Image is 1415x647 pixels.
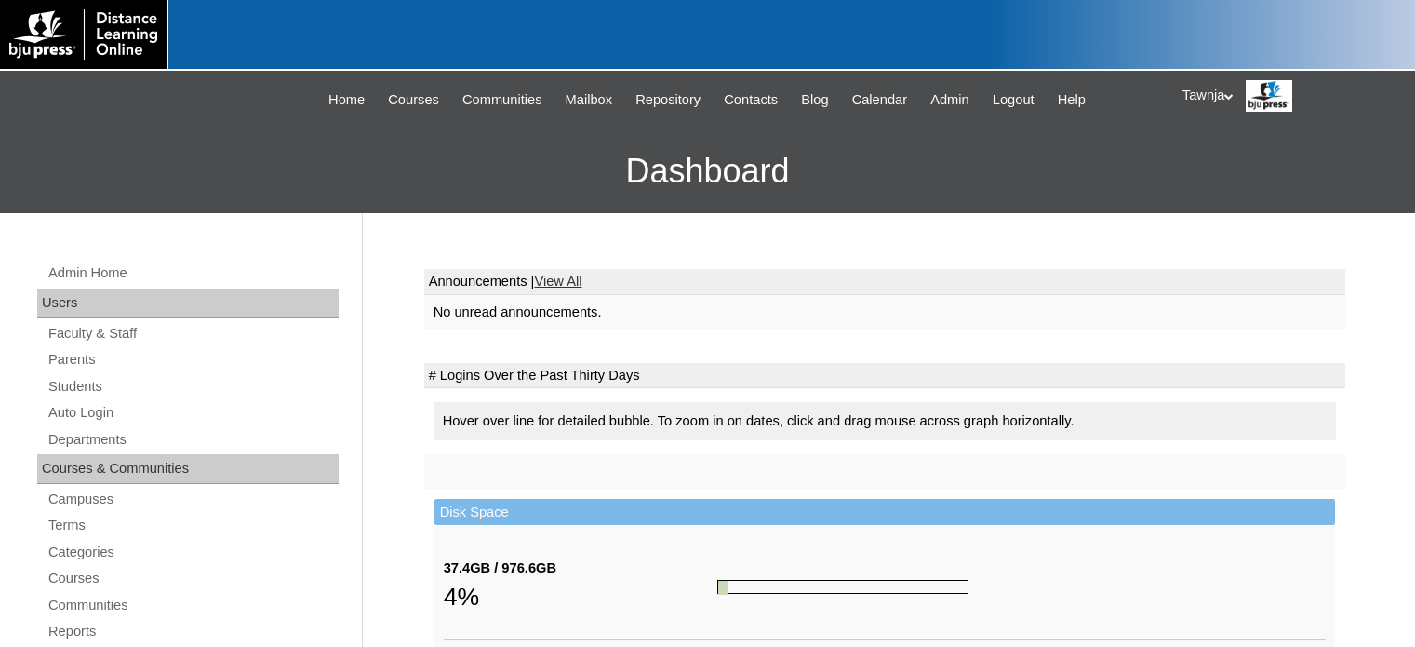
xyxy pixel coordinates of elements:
h3: Dashboard [9,129,1406,213]
td: # Logins Over the Past Thirty Days [424,363,1345,389]
a: Mailbox [556,89,622,111]
span: Calendar [852,89,907,111]
td: No unread announcements. [424,295,1345,330]
a: Help [1048,89,1095,111]
a: Admin [921,89,979,111]
span: Logout [993,89,1035,111]
td: Disk Space [434,499,1335,526]
a: Communities [453,89,552,111]
span: Repository [635,89,701,111]
span: Communities [462,89,542,111]
a: View All [534,274,581,289]
img: logo-white.png [9,9,157,60]
span: Help [1058,89,1086,111]
span: Home [328,89,365,111]
div: Tawnja [1182,80,1396,112]
div: Users [37,289,339,318]
a: Reports [47,620,339,643]
a: Home [319,89,374,111]
a: Communities [47,594,339,617]
a: Blog [792,89,837,111]
a: Repository [626,89,710,111]
a: Departments [47,428,339,452]
span: Courses [388,89,439,111]
div: 4% [444,578,717,615]
a: Faculty & Staff [47,322,339,345]
a: Parents [47,348,339,371]
div: Hover over line for detailed bubble. To zoom in on dates, click and drag mouse across graph horiz... [434,402,1336,440]
a: Auto Login [47,401,339,425]
a: Students [47,375,339,398]
td: Announcements | [424,269,1345,295]
span: Mailbox [566,89,613,111]
img: Tawnja / Distance Learning Online Staff [1246,80,1292,112]
span: Admin [930,89,969,111]
a: Contacts [714,89,787,111]
div: 37.4GB / 976.6GB [444,559,717,578]
a: Courses [379,89,448,111]
a: Calendar [843,89,916,111]
a: Courses [47,567,339,590]
a: Terms [47,514,339,537]
a: Admin Home [47,262,339,285]
a: Logout [983,89,1044,111]
span: Blog [801,89,828,111]
a: Campuses [47,488,339,511]
span: Contacts [724,89,778,111]
div: Courses & Communities [37,454,339,484]
a: Categories [47,541,339,564]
